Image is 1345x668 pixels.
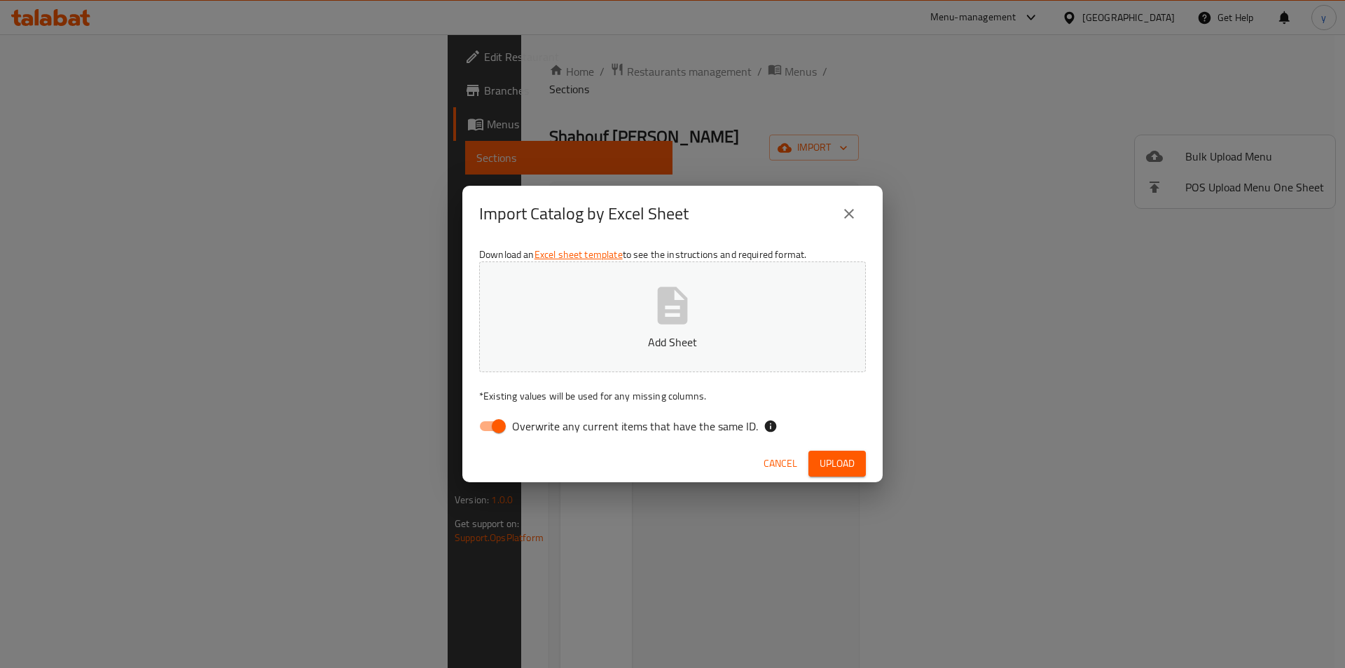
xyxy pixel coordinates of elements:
[764,419,778,433] svg: If the overwrite option isn't selected, then the items that match an existing ID will be ignored ...
[534,245,623,264] a: Excel sheet template
[758,451,803,477] button: Cancel
[764,455,797,472] span: Cancel
[501,334,844,350] p: Add Sheet
[479,203,689,225] h2: Import Catalog by Excel Sheet
[462,242,883,445] div: Download an to see the instructions and required format.
[512,418,758,435] span: Overwrite any current items that have the same ID.
[820,455,855,472] span: Upload
[479,389,866,403] p: Existing values will be used for any missing columns.
[832,197,866,231] button: close
[479,261,866,372] button: Add Sheet
[808,451,866,477] button: Upload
